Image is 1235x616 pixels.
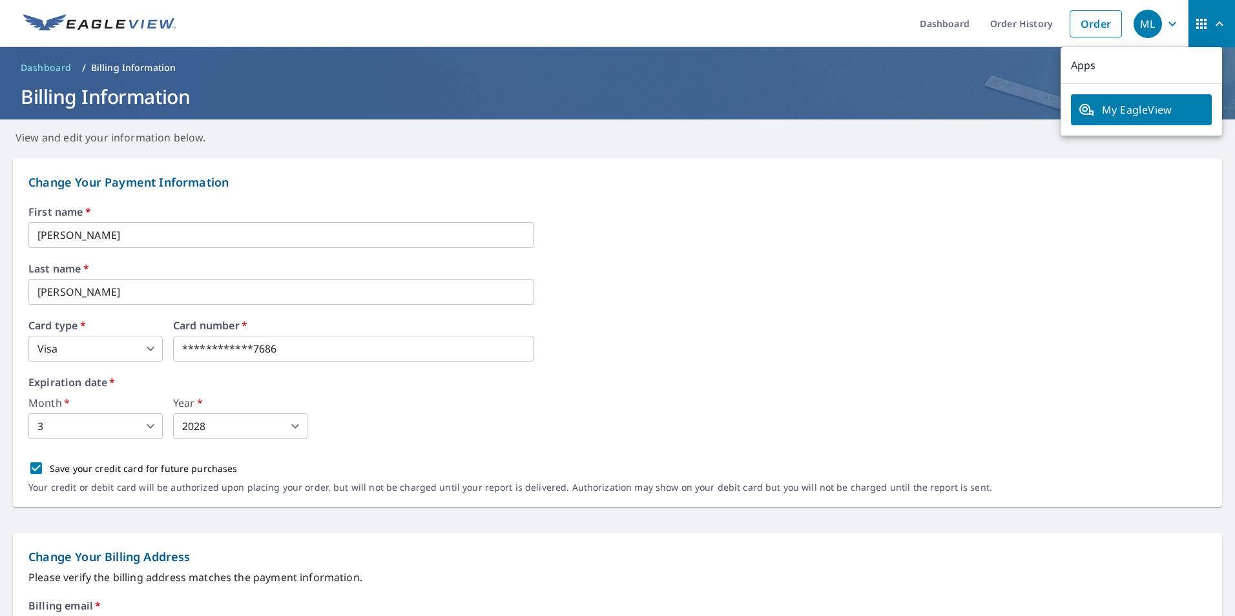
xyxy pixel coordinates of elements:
[1134,10,1162,38] div: ML
[16,57,1219,78] nav: breadcrumb
[28,174,1207,191] p: Change Your Payment Information
[82,60,86,76] li: /
[16,83,1219,110] h1: Billing Information
[173,398,307,408] label: Year
[28,570,1207,585] p: Please verify the billing address matches the payment information.
[28,398,163,408] label: Month
[50,462,238,475] p: Save your credit card for future purchases
[28,377,1207,387] label: Expiration date
[21,61,72,74] span: Dashboard
[1071,94,1212,125] a: My EagleView
[91,61,176,74] p: Billing Information
[28,482,992,493] p: Your credit or debit card will be authorized upon placing your order, but will not be charged unt...
[173,320,534,331] label: Card number
[28,320,163,331] label: Card type
[173,413,307,439] div: 2028
[28,207,1207,217] label: First name
[1079,102,1204,118] span: My EagleView
[28,548,1207,566] p: Change Your Billing Address
[1070,10,1122,37] a: Order
[23,14,176,34] img: EV Logo
[28,263,1207,274] label: Last name
[1061,47,1222,84] p: Apps
[16,57,77,78] a: Dashboard
[28,413,163,439] div: 3
[28,336,163,362] div: Visa
[28,601,101,611] label: Billing email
